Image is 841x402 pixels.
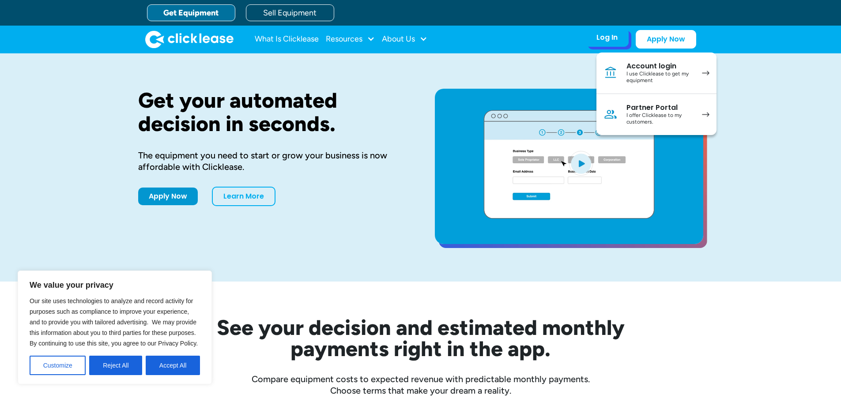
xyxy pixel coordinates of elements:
img: arrow [702,112,709,117]
a: home [145,30,234,48]
div: The equipment you need to start or grow your business is now affordable with Clicklease. [138,150,407,173]
img: Clicklease logo [145,30,234,48]
h2: See your decision and estimated monthly payments right in the app. [173,317,668,359]
div: About Us [382,30,427,48]
span: Our site uses technologies to analyze and record activity for purposes such as compliance to impr... [30,297,198,347]
div: Log In [596,33,618,42]
div: Account login [626,62,693,71]
a: Get Equipment [147,4,235,21]
div: I offer Clicklease to my customers. [626,112,693,126]
div: Partner Portal [626,103,693,112]
a: Apply Now [138,188,198,205]
img: arrow [702,71,709,75]
div: Resources [326,30,375,48]
a: What Is Clicklease [255,30,319,48]
a: Apply Now [636,30,696,49]
button: Customize [30,356,86,375]
nav: Log In [596,53,717,135]
button: Accept All [146,356,200,375]
h1: Get your automated decision in seconds. [138,89,407,135]
button: Reject All [89,356,142,375]
p: We value your privacy [30,280,200,290]
img: Bank icon [603,66,618,80]
div: We value your privacy [18,271,212,384]
a: Sell Equipment [246,4,334,21]
a: Partner PortalI offer Clicklease to my customers. [596,94,717,135]
img: Person icon [603,107,618,121]
a: Learn More [212,187,275,206]
a: open lightbox [435,89,703,244]
a: Account loginI use Clicklease to get my equipment [596,53,717,94]
div: Compare equipment costs to expected revenue with predictable monthly payments. Choose terms that ... [138,373,703,396]
div: I use Clicklease to get my equipment [626,71,693,84]
img: Blue play button logo on a light blue circular background [569,151,593,176]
